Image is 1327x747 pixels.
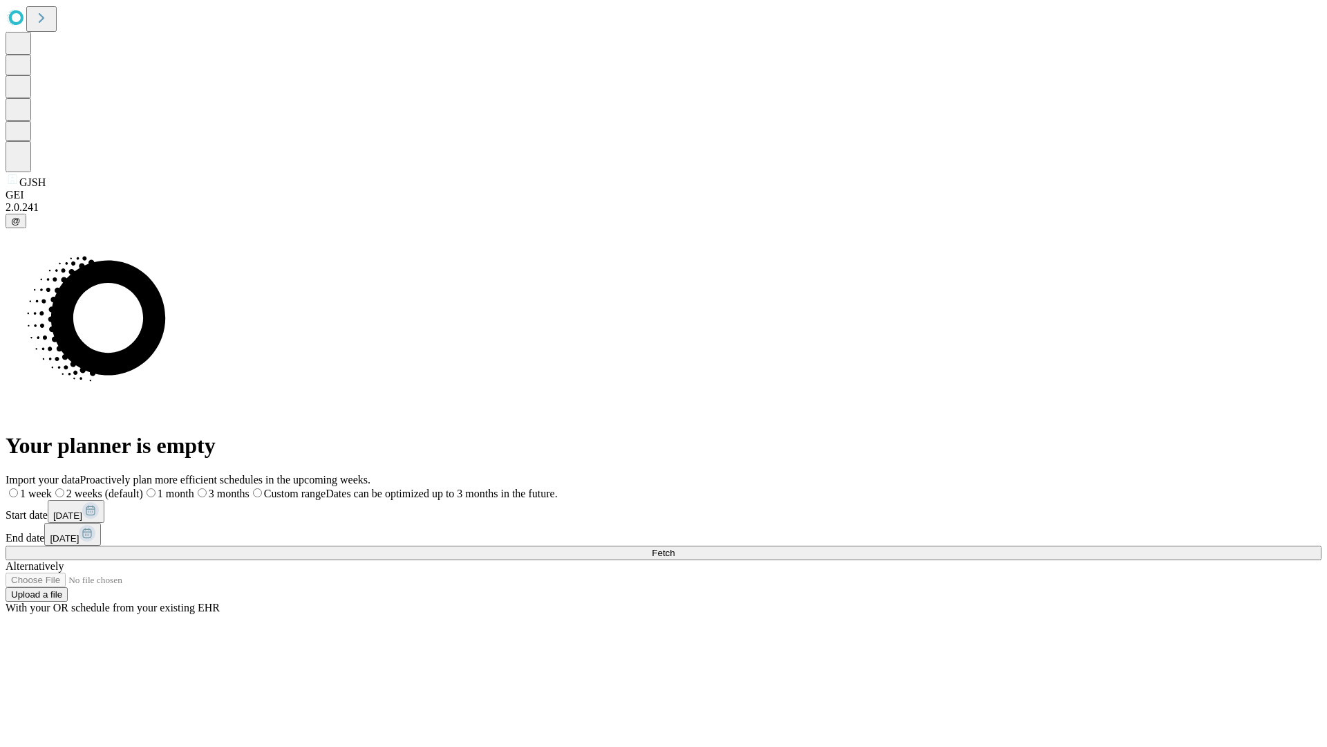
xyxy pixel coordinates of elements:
span: [DATE] [53,510,82,521]
span: With your OR schedule from your existing EHR [6,602,220,614]
span: GJSH [19,176,46,188]
button: [DATE] [44,523,101,546]
button: [DATE] [48,500,104,523]
input: 2 weeks (default) [55,488,64,497]
div: End date [6,523,1321,546]
span: Alternatively [6,560,64,572]
span: 1 month [158,488,194,499]
input: 1 month [147,488,156,497]
h1: Your planner is empty [6,433,1321,459]
span: 1 week [20,488,52,499]
span: Import your data [6,474,80,486]
span: @ [11,216,21,226]
span: 2 weeks (default) [66,488,143,499]
span: Custom range [264,488,326,499]
button: @ [6,214,26,228]
div: GEI [6,189,1321,201]
input: Custom rangeDates can be optimized up to 3 months in the future. [253,488,262,497]
span: [DATE] [50,533,79,544]
div: Start date [6,500,1321,523]
span: Dates can be optimized up to 3 months in the future. [326,488,557,499]
button: Upload a file [6,587,68,602]
div: 2.0.241 [6,201,1321,214]
span: Proactively plan more efficient schedules in the upcoming weeks. [80,474,370,486]
span: Fetch [652,548,675,558]
button: Fetch [6,546,1321,560]
span: 3 months [209,488,250,499]
input: 3 months [198,488,207,497]
input: 1 week [9,488,18,497]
